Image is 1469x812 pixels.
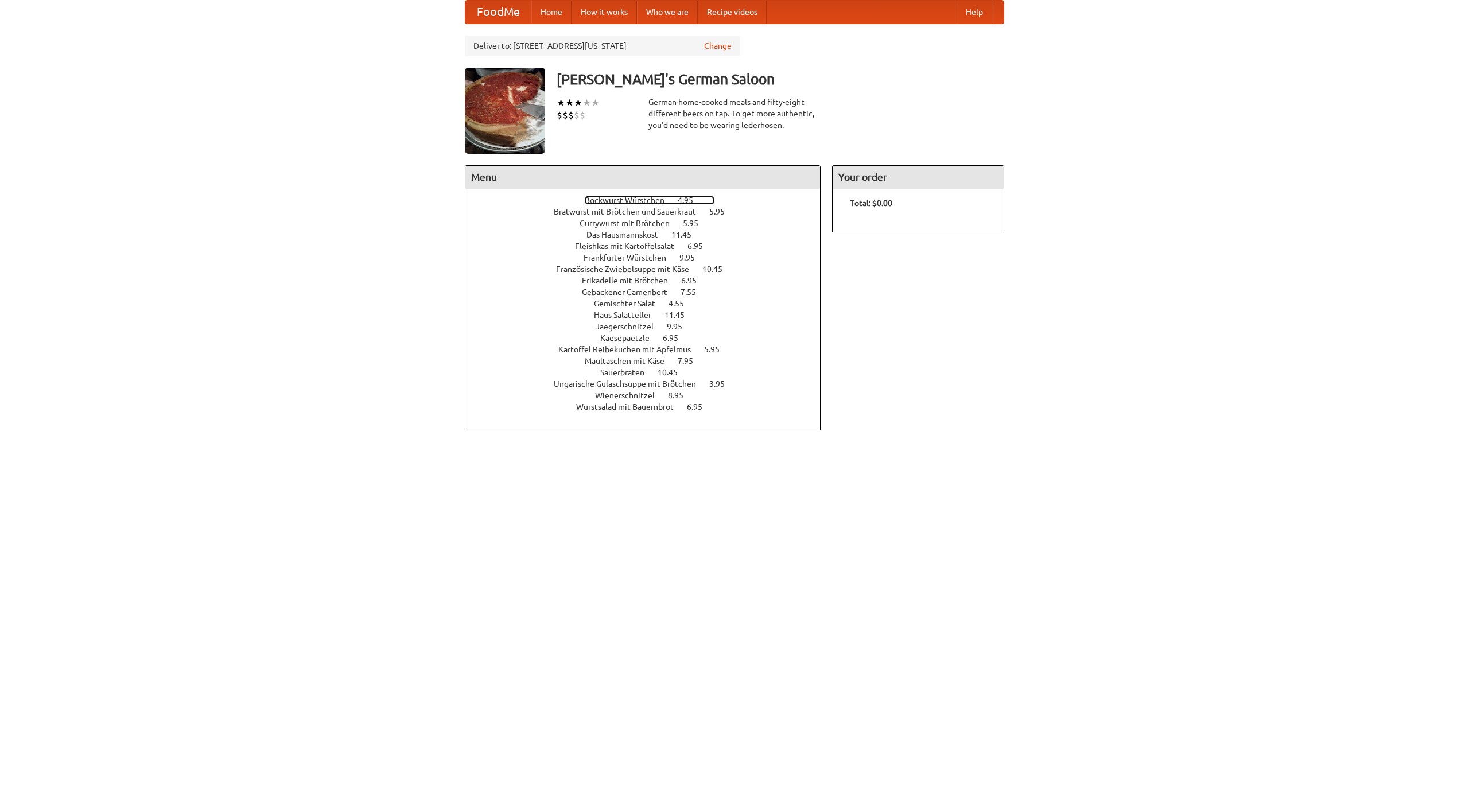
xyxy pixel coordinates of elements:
[572,1,637,24] a: How it works
[594,299,705,308] a: Gemischter Salat 4.55
[681,276,708,285] span: 6.95
[709,379,736,388] span: 3.95
[668,391,695,400] span: 8.95
[558,345,702,354] span: Kartoffel Reibekuchen mit Apfelmus
[669,299,695,308] span: 4.55
[576,402,685,411] span: Wurstsalad mit Bauernbrot
[687,242,714,251] span: 6.95
[568,109,574,122] li: $
[531,1,572,24] a: Home
[704,40,732,52] a: Change
[582,96,591,109] li: ★
[585,196,676,205] span: Bockwurst Würstchen
[595,391,705,400] a: Wienerschnitzel 8.95
[557,109,562,122] li: $
[594,310,706,320] a: Haus Salatteller 11.45
[681,287,708,297] span: 7.55
[574,109,580,122] li: $
[580,219,720,228] a: Currywurst mit Brötchen 5.95
[702,265,734,274] span: 10.45
[575,242,686,251] span: Fleishkas mit Kartoffelsalat
[679,253,706,262] span: 9.95
[554,379,708,388] span: Ungarische Gulaschsuppe mit Brötchen
[698,1,767,24] a: Recipe videos
[833,166,1004,189] h4: Your order
[663,333,690,343] span: 6.95
[556,265,701,274] span: Französische Zwiebelsuppe mit Käse
[556,265,744,274] a: Französische Zwiebelsuppe mit Käse 10.45
[557,68,1004,91] h3: [PERSON_NAME]'s German Saloon
[465,36,740,56] div: Deliver to: [STREET_ADDRESS][US_STATE]
[600,368,656,377] span: Sauerbraten
[558,345,741,354] a: Kartoffel Reibekuchen mit Apfelmus 5.95
[554,379,746,388] a: Ungarische Gulaschsuppe mit Brötchen 3.95
[576,402,724,411] a: Wurstsalad mit Bauernbrot 6.95
[582,287,679,297] span: Gebackener Camenbert
[709,207,736,216] span: 5.95
[595,391,666,400] span: Wienerschnitzel
[465,1,531,24] a: FoodMe
[678,196,705,205] span: 4.95
[582,287,717,297] a: Gebackener Camenbert 7.55
[582,276,679,285] span: Frikadelle mit Brötchen
[637,1,698,24] a: Who we are
[648,96,821,131] div: German home-cooked meals and fifty-eight different beers on tap. To get more authentic, you'd nee...
[582,276,718,285] a: Frikadelle mit Brötchen 6.95
[687,402,714,411] span: 6.95
[594,310,663,320] span: Haus Salatteller
[585,356,714,366] a: Maultaschen mit Käse 7.95
[580,219,681,228] span: Currywurst mit Brötchen
[667,322,694,331] span: 9.95
[658,368,689,377] span: 10.45
[586,230,670,239] span: Das Hausmannskost
[554,207,708,216] span: Bratwurst mit Brötchen und Sauerkraut
[585,196,714,205] a: Bockwurst Würstchen 4.95
[664,310,696,320] span: 11.45
[600,368,699,377] a: Sauerbraten 10.45
[600,333,699,343] a: Kaesepaetzle 6.95
[565,96,574,109] li: ★
[554,207,746,216] a: Bratwurst mit Brötchen und Sauerkraut 5.95
[671,230,703,239] span: 11.45
[704,345,731,354] span: 5.95
[596,322,665,331] span: Jaegerschnitzel
[465,68,545,154] img: angular.jpg
[850,199,892,208] b: Total: $0.00
[465,166,820,189] h4: Menu
[580,109,585,122] li: $
[584,253,716,262] a: Frankfurter Würstchen 9.95
[584,253,678,262] span: Frankfurter Würstchen
[575,242,724,251] a: Fleishkas mit Kartoffelsalat 6.95
[600,333,661,343] span: Kaesepaetzle
[596,322,704,331] a: Jaegerschnitzel 9.95
[585,356,676,366] span: Maultaschen mit Käse
[957,1,992,24] a: Help
[678,356,705,366] span: 7.95
[683,219,710,228] span: 5.95
[562,109,568,122] li: $
[574,96,582,109] li: ★
[594,299,667,308] span: Gemischter Salat
[586,230,713,239] a: Das Hausmannskost 11.45
[557,96,565,109] li: ★
[591,96,600,109] li: ★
